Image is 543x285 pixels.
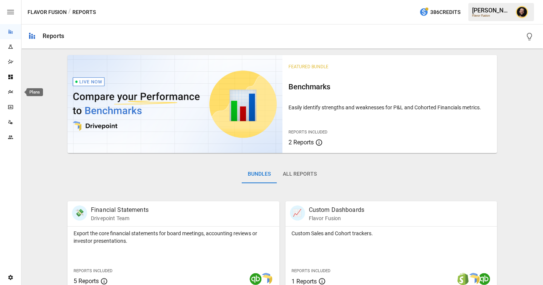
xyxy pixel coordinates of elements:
span: 2 Reports [288,139,314,146]
div: 📈 [290,205,305,221]
img: quickbooks [478,273,490,285]
p: Easily identify strengths and weaknesses for P&L and Cohorted Financials metrics. [288,104,491,111]
span: Reports Included [291,268,330,273]
img: smart model [260,273,272,285]
h6: Benchmarks [288,81,491,93]
img: smart model [468,273,480,285]
span: 5 Reports [74,277,99,285]
span: Featured Bundle [288,64,328,69]
button: Flavor Fusion [28,8,67,17]
button: Ciaran Nugent [511,2,532,23]
button: Bundles [242,165,277,183]
div: 💸 [72,205,87,221]
span: Reports Included [74,268,112,273]
div: [PERSON_NAME] [472,7,511,14]
p: Drivepoint Team [91,215,149,222]
div: Flavor Fusion [472,14,511,17]
span: 1 Reports [291,278,317,285]
p: Export the core financial statements for board meetings, accounting reviews or investor presentat... [74,230,273,245]
img: quickbooks [250,273,262,285]
div: / [68,8,71,17]
div: Plans [26,88,43,96]
button: All Reports [277,165,323,183]
span: 386 Credits [430,8,460,17]
button: 386Credits [416,5,463,19]
p: Flavor Fusion [309,215,365,222]
p: Custom Sales and Cohort trackers. [291,230,491,237]
p: Custom Dashboards [309,205,365,215]
div: Reports [43,32,64,40]
img: shopify [457,273,469,285]
span: Reports Included [288,130,327,135]
p: Financial Statements [91,205,149,215]
img: video thumbnail [67,55,282,153]
img: Ciaran Nugent [516,6,528,18]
